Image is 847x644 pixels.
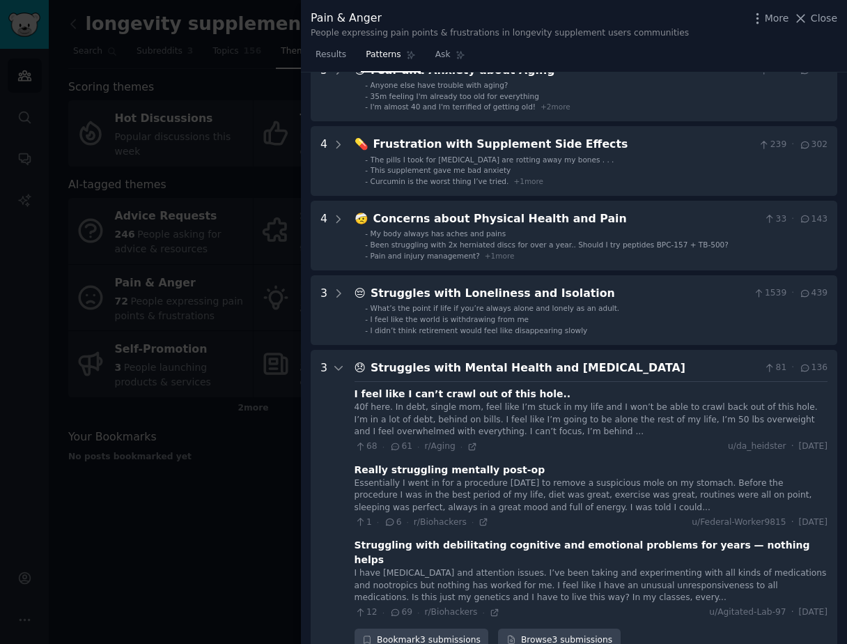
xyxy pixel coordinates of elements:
[417,608,419,618] span: ·
[316,49,346,61] span: Results
[355,463,545,477] div: Really struggling mentally post-op
[366,49,401,61] span: Patterns
[371,304,620,312] span: What’s the point if life if you’re always alone and lonely as an adult.
[763,362,786,374] span: 81
[483,608,485,618] span: ·
[320,62,327,112] div: 5
[311,44,351,72] a: Results
[355,137,368,151] span: 💊
[365,314,368,324] div: -
[472,517,474,527] span: ·
[371,326,588,335] span: I didn’t think retirement would feel like disappearing slowly
[371,240,729,249] span: Been struggling with 2x herniated discs for over a year.. Should I try peptides BPC-157 + TB-500?
[371,315,529,323] span: I feel like the world is withdrawing from me
[799,139,827,151] span: 302
[406,517,408,527] span: ·
[377,517,379,527] span: ·
[791,362,794,374] span: ·
[365,251,368,261] div: -
[382,442,384,452] span: ·
[417,442,419,452] span: ·
[371,92,539,100] span: 35m feeling I'm already too old for everything
[371,177,509,185] span: Curcumin is the worst thing I’ve tried.
[355,606,378,619] span: 12
[361,44,420,72] a: Patterns
[414,517,467,527] span: r/Biohackers
[791,440,794,453] span: ·
[371,102,536,111] span: I'm almost 40 and I'm terrified of getting old!
[435,49,451,61] span: Ask
[311,10,689,27] div: Pain & Anger
[750,11,789,26] button: More
[365,155,368,164] div: -
[355,516,372,529] span: 1
[424,441,455,451] span: r/Aging
[753,287,787,300] span: 1539
[355,387,571,401] div: I feel like I can’t crawl out of this hole..
[355,401,827,438] div: 40f here. In debt, single mom, feel like I’m stuck in my life and I won’t be able to crawl back o...
[799,440,827,453] span: [DATE]
[765,11,789,26] span: More
[371,229,506,238] span: My body always has aches and pains
[355,212,368,225] span: 🤕
[365,325,368,335] div: -
[355,567,827,604] div: I have [MEDICAL_DATA] and attention issues. I’ve been taking and experimenting with all kinds of ...
[373,136,754,153] div: Frustration with Supplement Side Effects
[791,287,794,300] span: ·
[758,139,786,151] span: 239
[709,606,786,619] span: u/Agitated-Lab-97
[799,213,827,226] span: 143
[791,139,794,151] span: ·
[799,362,827,374] span: 136
[320,136,327,186] div: 4
[365,229,368,238] div: -
[355,361,366,374] span: 😞
[371,285,748,302] div: Struggles with Loneliness and Isolation
[799,606,827,619] span: [DATE]
[513,177,543,185] span: + 1 more
[424,607,477,617] span: r/Biohackers
[692,516,786,529] span: u/Federal-Worker9815
[365,240,368,250] div: -
[763,213,786,226] span: 33
[320,210,327,261] div: 4
[791,213,794,226] span: ·
[371,81,508,89] span: Anyone else have trouble with aging?
[430,44,470,72] a: Ask
[793,11,837,26] button: Close
[460,442,463,452] span: ·
[355,63,366,77] span: 😟
[791,516,794,529] span: ·
[355,538,827,567] div: Struggling with debilitating cognitive and emotional problems for years — nothing helps
[355,440,378,453] span: 68
[791,606,794,619] span: ·
[384,516,401,529] span: 6
[389,606,412,619] span: 69
[365,80,368,90] div: -
[382,608,384,618] span: ·
[355,286,366,300] span: 😔
[365,165,368,175] div: -
[365,91,368,101] div: -
[371,155,614,164] span: The pills I took for [MEDICAL_DATA] are rotting away my bones . . .
[799,287,827,300] span: 439
[811,11,837,26] span: Close
[371,252,480,260] span: Pain and injury management?
[485,252,515,260] span: + 1 more
[311,27,689,40] div: People expressing pain points & frustrations in longevity supplement users communities
[389,440,412,453] span: 61
[371,360,759,377] div: Struggles with Mental Health and [MEDICAL_DATA]
[799,516,827,529] span: [DATE]
[728,440,786,453] span: u/da_heidster
[365,102,368,112] div: -
[371,166,511,174] span: This supplement gave me bad anxiety
[541,102,570,111] span: + 2 more
[365,303,368,313] div: -
[355,477,827,514] div: Essentially I went in for a procedure [DATE] to remove a suspicious mole on my stomach. Before th...
[373,210,759,228] div: Concerns about Physical Health and Pain
[320,285,327,335] div: 3
[365,176,368,186] div: -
